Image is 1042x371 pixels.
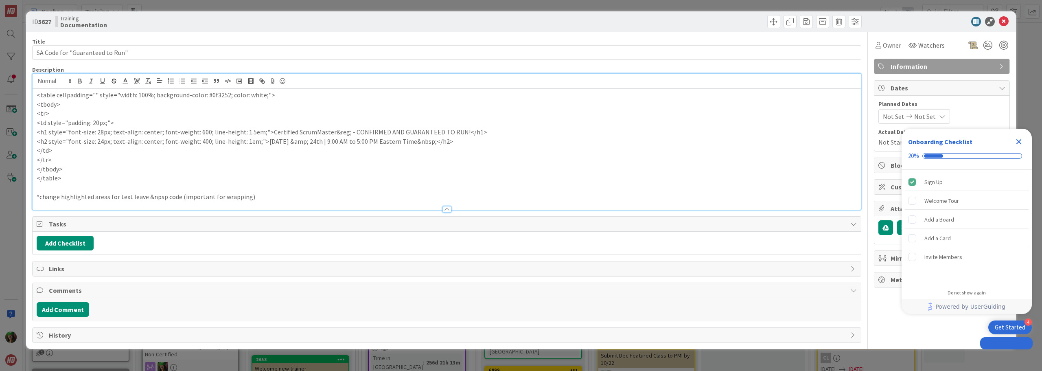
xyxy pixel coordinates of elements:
div: Invite Members is incomplete. [905,248,1029,266]
div: 4 [1024,318,1032,326]
span: Powered by UserGuiding [935,302,1005,312]
span: Tasks [49,219,846,229]
div: Do not show again [948,290,986,296]
span: Attachments [891,204,995,213]
label: Title [32,38,45,45]
div: Add a Board [924,215,954,224]
div: Sign Up is complete. [905,173,1029,191]
div: Checklist progress: 20% [908,152,1025,160]
div: Welcome Tour is incomplete. [905,192,1029,210]
span: Not Set [883,112,904,121]
p: <h1 style="font-size: 28px; text-align: center; font-weight: 600; line-height: 1.5em;">Certified ... [37,127,857,137]
p: </tbody> [37,165,857,174]
p: </tr> [37,155,857,165]
span: Metrics [891,275,995,285]
div: Footer [902,299,1032,314]
div: Add a Card [924,233,951,243]
p: <h2 style="font-size: 24px; text-align: center; font-weight: 400; line-height: 1em;">[DATE] &amp;... [37,137,857,146]
p: <tr> [37,109,857,118]
p: *change highlighted areas for text leave &npsp code (important for wrapping) [37,192,857,202]
span: Owner [883,40,901,50]
span: Block [891,160,995,170]
div: Checklist Container [902,129,1032,314]
span: Links [49,264,846,274]
span: Mirrors [891,253,995,263]
div: Add a Card is incomplete. [905,229,1029,247]
div: Add a Board is incomplete. [905,211,1029,228]
span: Actual Dates [878,128,1005,136]
div: Welcome Tour [924,196,959,206]
input: type card name here... [32,45,861,60]
div: Sign Up [924,177,943,187]
b: 5627 [38,18,51,26]
span: ID [32,17,51,26]
div: 20% [908,152,919,160]
span: Not Set [914,112,936,121]
div: Invite Members [924,252,962,262]
div: Checklist items [902,170,1032,284]
div: Open Get Started checklist, remaining modules: 4 [988,321,1032,334]
a: Powered by UserGuiding [906,299,1028,314]
p: <td style="padding: 20px;"> [37,118,857,127]
p: </td> [37,146,857,155]
button: Add Checklist [37,236,94,250]
p: </table> [37,173,857,183]
span: Comments [49,285,846,295]
div: Onboarding Checklist [908,137,972,147]
span: Training [60,15,107,22]
p: <tbody> [37,100,857,109]
span: Information [891,61,995,71]
span: Description [32,66,64,73]
span: Watchers [918,40,945,50]
p: <table cellpadding="" style="width: 100%; background-color: #0f3252; color: white;"> [37,90,857,100]
div: Close Checklist [1012,135,1025,148]
span: Dates [891,83,995,93]
b: Documentation [60,22,107,28]
span: History [49,330,846,340]
span: Not Started Yet [878,137,922,147]
div: Get Started [995,323,1025,331]
span: Custom Fields [891,182,995,192]
button: Add Comment [37,302,89,317]
span: Planned Dates [878,100,1005,108]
